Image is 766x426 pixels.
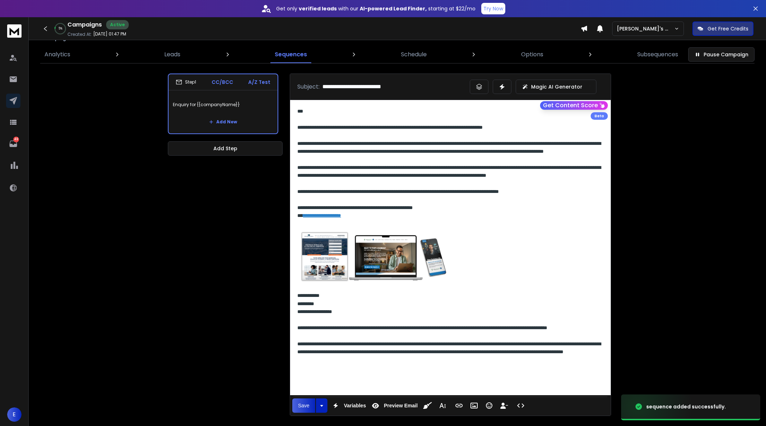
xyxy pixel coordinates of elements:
p: Created At: [67,32,92,37]
button: Magic AI Generator [516,80,596,94]
button: Get Content Score [540,101,608,110]
p: 49 [13,137,19,142]
button: Clean HTML [421,398,434,413]
button: Save [292,398,315,413]
strong: AI-powered Lead Finder, [360,5,427,12]
button: Add New [203,115,243,129]
div: Beta [591,112,608,120]
p: Subsequences [637,50,678,59]
a: Subsequences [633,46,682,63]
li: Step1CC/BCCA/Z TestEnquiry for {{companyName}}Add New [168,74,278,134]
button: Insert Link (⌘K) [452,398,466,413]
p: Magic AI Generator [531,83,582,90]
span: Variables [342,403,368,409]
p: Get only with our starting at $22/mo [276,5,476,12]
p: Enquiry for {{companyName}} [173,95,273,115]
a: 49 [6,137,20,151]
p: Subject: [297,82,320,91]
p: Analytics [44,50,70,59]
p: Sequences [275,50,307,59]
img: logo [7,24,22,38]
a: Leads [160,46,185,63]
p: Try Now [483,5,503,12]
button: Code View [514,398,528,413]
p: Leads [164,50,180,59]
a: Analytics [40,46,75,63]
p: Options [521,50,543,59]
div: Step 1 [176,79,196,85]
button: E [7,407,22,422]
button: Add Step [168,141,283,156]
button: Insert Unsubscribe Link [497,398,511,413]
button: Try Now [481,3,505,14]
span: Preview Email [382,403,419,409]
button: Variables [329,398,368,413]
p: [PERSON_NAME]'s Workspace [617,25,674,32]
div: sequence added successfully. [646,403,726,410]
strong: verified leads [299,5,337,12]
p: CC/BCC [212,79,233,86]
p: Get Free Credits [708,25,748,32]
p: A/Z Test [248,79,270,86]
p: Schedule [401,50,427,59]
button: Get Free Credits [692,22,753,36]
p: [DATE] 01:47 PM [93,31,126,37]
p: 5 % [58,27,62,31]
button: More Text [436,398,449,413]
button: Preview Email [369,398,419,413]
button: Pause Campaign [688,47,755,62]
a: Schedule [397,46,431,63]
a: Options [517,46,548,63]
h1: Campaigns [67,20,102,29]
a: Sequences [270,46,311,63]
div: Active [106,20,129,29]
